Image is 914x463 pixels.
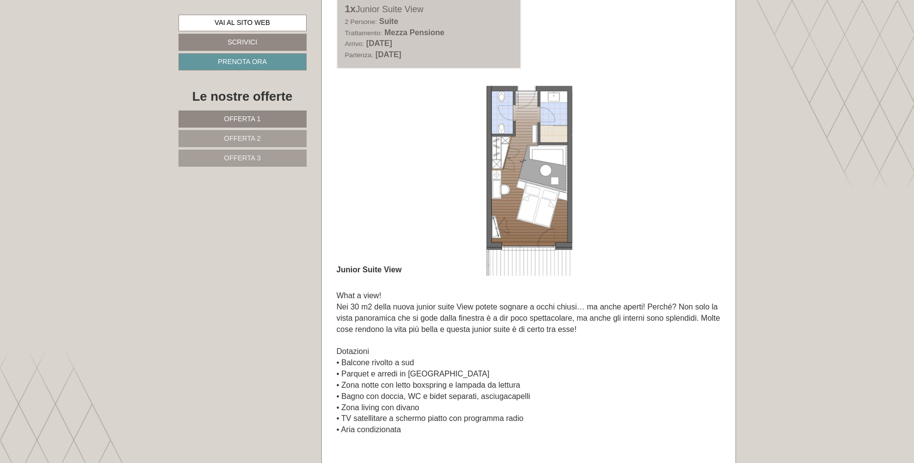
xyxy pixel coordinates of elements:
div: Junior Suite View [345,2,513,16]
p: What a view! Nei 30 m2 della nuova junior suite View potete sognare a occhi chiusi… ma anche aper... [336,290,721,447]
small: Trattamento: [345,29,382,37]
small: Partenza: [345,51,373,59]
b: 1x [345,3,356,14]
div: Junior Suite View [336,257,416,276]
small: Arrivo: [345,40,364,47]
span: Offerta 2 [224,134,261,142]
button: Next [693,168,704,192]
a: Prenota ora [178,53,307,70]
div: Le nostre offerte [178,88,307,106]
span: Offerta 1 [224,115,261,123]
a: Scrivici [178,34,307,51]
img: image [336,84,721,276]
b: Mezza Pensione [384,28,445,37]
button: Previous [354,168,364,192]
small: 2 Persone: [345,18,377,25]
b: [DATE] [376,50,401,59]
b: [DATE] [366,39,392,47]
b: Suite [379,17,398,25]
span: Offerta 3 [224,154,261,162]
a: Vai al sito web [178,15,307,31]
